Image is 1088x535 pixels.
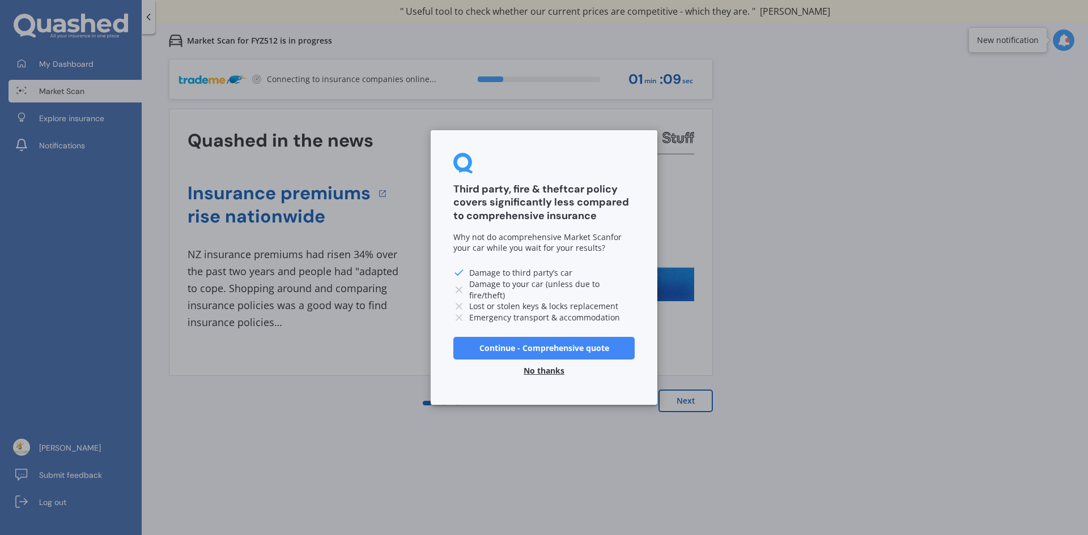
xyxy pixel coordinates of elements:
div: Why not do a for your car while you wait for your results? [453,232,635,254]
li: Lost or stolen keys & locks replacement [453,301,635,312]
li: Damage to third party’s car [453,267,635,279]
button: No thanks [517,359,571,382]
li: Damage to your car (unless due to fire/theft) [453,279,635,301]
span: comprehensive Market Scan [503,232,611,242]
h3: Third party, fire & theft car policy covers significantly less compared to comprehensive insurance [453,183,635,222]
li: Emergency transport & accommodation [453,312,635,323]
button: Continue - Comprehensive quote [453,337,635,359]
